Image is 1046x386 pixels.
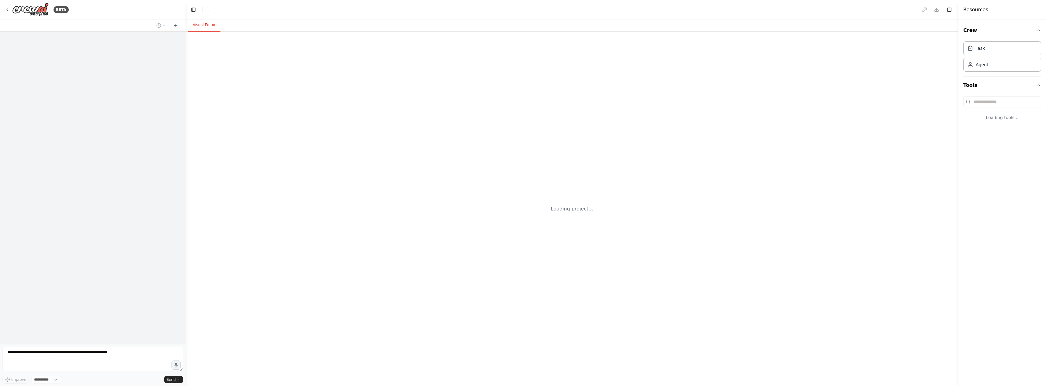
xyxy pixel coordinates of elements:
[2,376,29,384] button: Improve
[189,5,198,14] button: Hide left sidebar
[167,377,176,382] span: Send
[171,360,181,370] button: Click to speak your automation idea
[976,62,988,68] div: Agent
[963,110,1041,125] div: Loading tools...
[945,5,954,14] button: Hide right sidebar
[188,19,220,32] button: Visual Editor
[208,7,212,13] span: ...
[963,39,1041,77] div: Crew
[164,376,183,383] button: Send
[54,6,69,13] div: BETA
[963,77,1041,94] button: Tools
[208,7,212,13] nav: breadcrumb
[12,3,49,16] img: Logo
[963,22,1041,39] button: Crew
[11,377,26,382] span: Improve
[171,22,181,29] button: Start a new chat
[551,205,593,213] div: Loading project...
[963,6,988,13] h4: Resources
[976,45,985,51] div: Task
[963,94,1041,130] div: Tools
[154,22,168,29] button: Switch to previous chat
